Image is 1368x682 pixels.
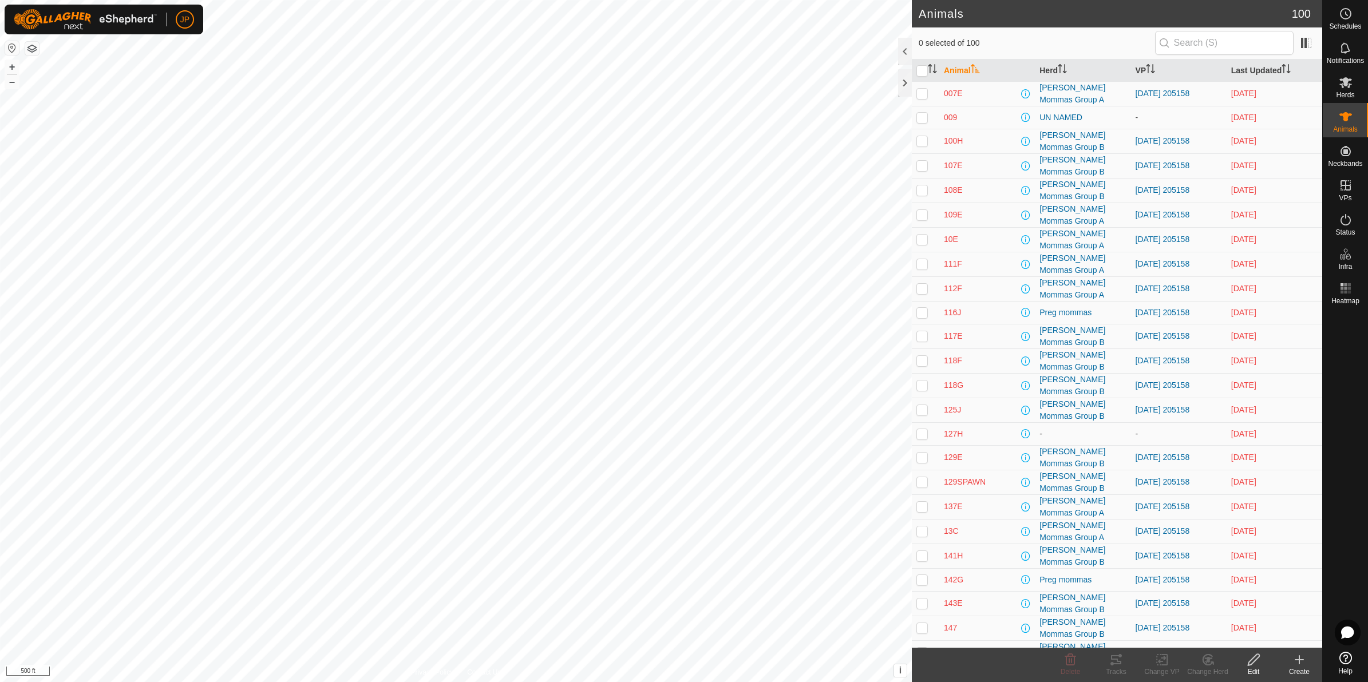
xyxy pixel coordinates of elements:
span: Aug 8, 2025, 6:43 PM [1231,575,1256,584]
span: Aug 8, 2025, 6:42 PM [1231,405,1256,414]
span: 143E [944,597,963,609]
span: 111F [944,258,962,270]
span: Aug 8, 2025, 6:22 PM [1231,551,1256,560]
span: 137E [944,501,963,513]
div: [PERSON_NAME] Mommas Group A [1039,641,1126,665]
a: [DATE] 205158 [1136,453,1190,462]
div: [PERSON_NAME] Mommas Group A [1039,520,1126,544]
span: Aug 8, 2025, 6:41 PM [1231,210,1256,219]
div: [PERSON_NAME] Mommas Group B [1039,349,1126,373]
span: 112F [944,283,962,295]
div: [PERSON_NAME] Mommas Group A [1039,277,1126,301]
span: 127H [944,428,963,440]
button: i [894,664,907,677]
div: [PERSON_NAME] Mommas Group B [1039,374,1126,398]
span: 009 [944,112,957,124]
span: Neckbands [1328,160,1362,167]
span: 129E [944,451,963,463]
a: [DATE] 205158 [1136,136,1190,145]
span: 125J [944,404,961,416]
span: Aug 8, 2025, 6:42 PM [1231,477,1256,486]
div: [PERSON_NAME] Mommas Group B [1039,179,1126,203]
a: [DATE] 205158 [1136,331,1190,340]
span: Heatmap [1331,298,1359,304]
span: 10E [944,233,958,245]
span: Schedules [1329,23,1361,30]
span: JP [180,14,189,26]
span: Herds [1336,92,1354,98]
a: [DATE] 205158 [1136,259,1190,268]
a: Privacy Policy [410,667,453,677]
div: [PERSON_NAME] Mommas Group B [1039,398,1126,422]
a: [DATE] 205158 [1136,284,1190,293]
div: [PERSON_NAME] Mommas Group B [1039,544,1126,568]
a: [DATE] 205158 [1136,308,1190,317]
span: Help [1338,668,1353,675]
button: Reset Map [5,41,19,55]
a: [DATE] 205158 [1136,598,1190,608]
span: 0 selected of 100 [919,37,1155,49]
span: Aug 8, 2025, 6:42 PM [1231,89,1256,98]
span: 116J [944,307,961,319]
span: 118G [944,379,963,391]
span: 147 [944,622,957,634]
span: VPs [1339,195,1351,201]
div: [PERSON_NAME] Mommas Group B [1039,324,1126,348]
app-display-virtual-paddock-transition: - [1136,429,1138,438]
p-sorticon: Activate to sort [1058,66,1067,75]
span: Aug 8, 2025, 11:42 AM [1231,356,1256,365]
button: – [5,75,19,89]
a: [DATE] 205158 [1136,235,1190,244]
div: [PERSON_NAME] Mommas Group B [1039,446,1126,470]
p-sorticon: Activate to sort [1282,66,1291,75]
div: [PERSON_NAME] Mommas Group A [1039,82,1126,106]
a: [DATE] 205158 [1136,405,1190,414]
span: Aug 8, 2025, 6:42 PM [1231,136,1256,145]
a: Help [1323,647,1368,679]
app-display-virtual-paddock-transition: - [1136,113,1138,122]
p-sorticon: Activate to sort [928,66,937,75]
span: i [899,665,902,675]
span: Aug 8, 2025, 6:22 PM [1231,502,1256,511]
span: Aug 8, 2025, 6:42 PM [1231,185,1256,195]
span: 007E [944,88,963,100]
div: Tracks [1093,667,1139,677]
span: 148E [944,647,963,659]
a: [DATE] 205158 [1136,210,1190,219]
th: Last Updated [1227,60,1322,82]
p-sorticon: Activate to sort [1146,66,1155,75]
span: Aug 8, 2025, 6:42 PM [1231,331,1256,340]
span: Aug 8, 2025, 6:42 PM [1231,161,1256,170]
div: [PERSON_NAME] Mommas Group B [1039,592,1126,616]
div: Edit [1231,667,1276,677]
input: Search (S) [1155,31,1294,55]
span: Aug 8, 2025, 6:43 PM [1231,453,1256,462]
th: VP [1131,60,1227,82]
span: 100 [1292,5,1311,22]
a: [DATE] 205158 [1136,380,1190,390]
div: - [1039,428,1126,440]
span: Aug 8, 2025, 6:42 PM [1231,284,1256,293]
span: Aug 8, 2025, 6:42 PM [1231,429,1256,438]
span: Notifications [1327,57,1364,64]
span: Aug 4, 2025, 8:42 AM [1231,113,1256,122]
h2: Animals [919,7,1292,21]
span: 129SPAWN [944,476,986,488]
span: 108E [944,184,963,196]
a: [DATE] 205158 [1136,89,1190,98]
span: Aug 8, 2025, 6:42 PM [1231,598,1256,608]
span: 118F [944,355,962,367]
p-sorticon: Activate to sort [971,66,980,75]
span: Animals [1333,126,1358,133]
span: 142G [944,574,963,586]
div: [PERSON_NAME] Mommas Group B [1039,616,1126,640]
span: Aug 8, 2025, 6:42 PM [1231,380,1256,390]
th: Animal [939,60,1035,82]
img: Gallagher Logo [14,9,157,30]
span: Aug 8, 2025, 6:42 PM [1231,623,1256,632]
div: [PERSON_NAME] Mommas Group A [1039,203,1126,227]
div: Create [1276,667,1322,677]
span: Aug 8, 2025, 6:42 PM [1231,526,1256,536]
span: Status [1335,229,1355,236]
a: [DATE] 205158 [1136,551,1190,560]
